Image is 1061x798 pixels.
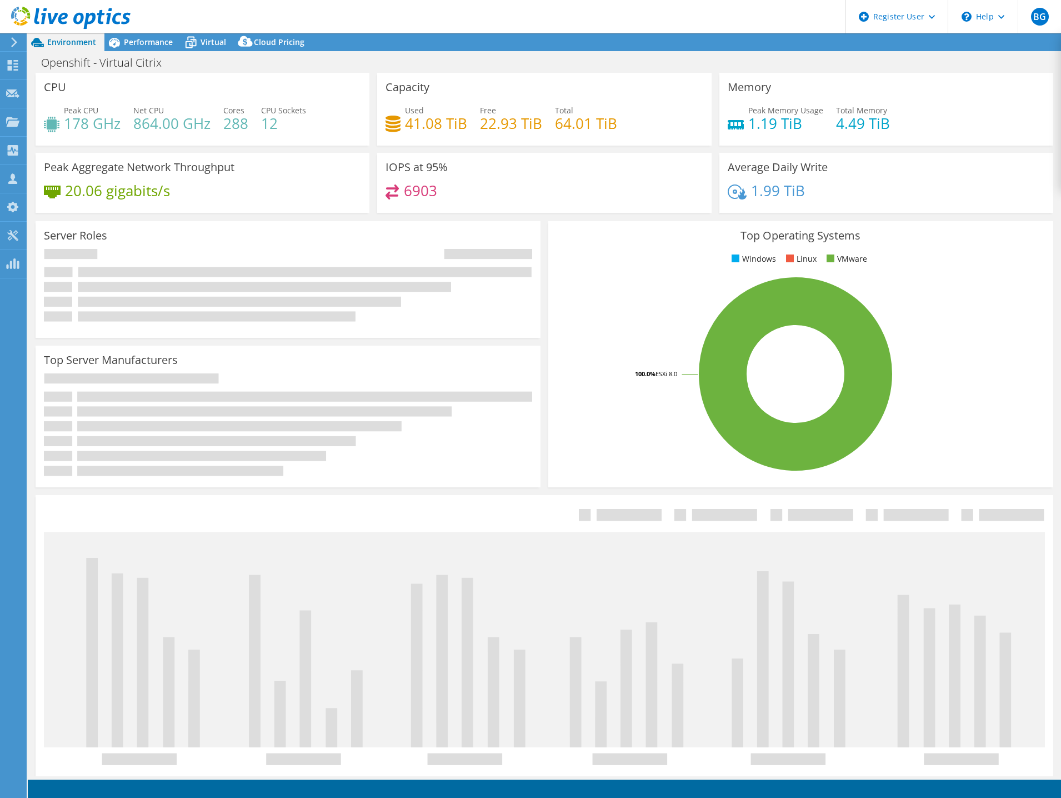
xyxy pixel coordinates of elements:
[824,253,867,265] li: VMware
[36,57,179,69] h1: Openshift - Virtual Citrix
[44,161,234,173] h3: Peak Aggregate Network Throughput
[386,81,429,93] h3: Capacity
[748,105,823,116] span: Peak Memory Usage
[133,117,211,129] h4: 864.00 GHz
[751,184,805,197] h4: 1.99 TiB
[555,117,617,129] h4: 64.01 TiB
[44,354,178,366] h3: Top Server Manufacturers
[386,161,448,173] h3: IOPS at 95%
[44,81,66,93] h3: CPU
[655,370,677,378] tspan: ESXi 8.0
[962,12,972,22] svg: \n
[65,184,170,197] h4: 20.06 gigabits/s
[480,105,496,116] span: Free
[728,81,771,93] h3: Memory
[748,117,823,129] h4: 1.19 TiB
[480,117,542,129] h4: 22.93 TiB
[729,253,776,265] li: Windows
[64,117,121,129] h4: 178 GHz
[635,370,655,378] tspan: 100.0%
[223,105,244,116] span: Cores
[728,161,828,173] h3: Average Daily Write
[836,105,887,116] span: Total Memory
[223,117,248,129] h4: 288
[64,105,98,116] span: Peak CPU
[404,184,437,197] h4: 6903
[201,37,226,47] span: Virtual
[47,37,96,47] span: Environment
[124,37,173,47] span: Performance
[261,105,306,116] span: CPU Sockets
[261,117,306,129] h4: 12
[836,117,890,129] h4: 4.49 TiB
[254,37,304,47] span: Cloud Pricing
[557,230,1045,242] h3: Top Operating Systems
[44,230,107,242] h3: Server Roles
[405,105,424,116] span: Used
[783,253,817,265] li: Linux
[133,105,164,116] span: Net CPU
[1031,8,1049,26] span: BG
[405,117,467,129] h4: 41.08 TiB
[555,105,573,116] span: Total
